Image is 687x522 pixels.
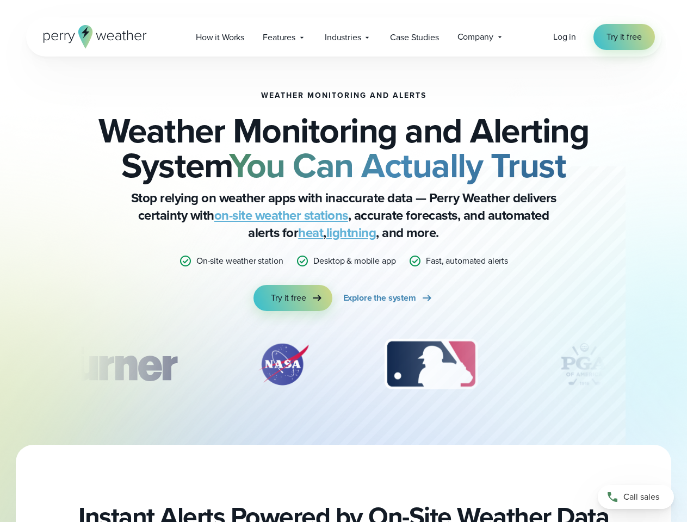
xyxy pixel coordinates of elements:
[214,206,348,225] a: on-site weather stations
[606,30,641,43] span: Try it free
[325,31,361,44] span: Industries
[81,113,607,183] h2: Weather Monitoring and Alerting System
[245,337,321,391] img: NASA.svg
[390,31,438,44] span: Case Studies
[343,291,416,304] span: Explore the system
[253,285,332,311] a: Try it free
[593,24,654,50] a: Try it free
[541,337,628,391] div: 4 of 12
[245,337,321,391] div: 2 of 12
[623,490,659,504] span: Call sales
[38,337,193,391] img: Turner-Construction_1.svg
[457,30,493,43] span: Company
[196,31,244,44] span: How it Works
[553,30,576,43] a: Log in
[343,285,434,311] a: Explore the system
[426,254,508,268] p: Fast, automated alerts
[263,31,295,44] span: Features
[196,254,283,268] p: On-site weather station
[126,189,561,241] p: Stop relying on weather apps with inaccurate data — Perry Weather delivers certainty with , accur...
[381,26,448,48] a: Case Studies
[541,337,628,391] img: PGA.svg
[298,223,323,243] a: heat
[374,337,488,391] img: MLB.svg
[553,30,576,43] span: Log in
[38,337,193,391] div: 1 of 12
[271,291,306,304] span: Try it free
[374,337,488,391] div: 3 of 12
[326,223,376,243] a: lightning
[229,140,566,191] strong: You Can Actually Trust
[187,26,253,48] a: How it Works
[261,91,426,100] h1: Weather Monitoring and Alerts
[81,337,607,397] div: slideshow
[313,254,395,268] p: Desktop & mobile app
[598,485,674,509] a: Call sales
